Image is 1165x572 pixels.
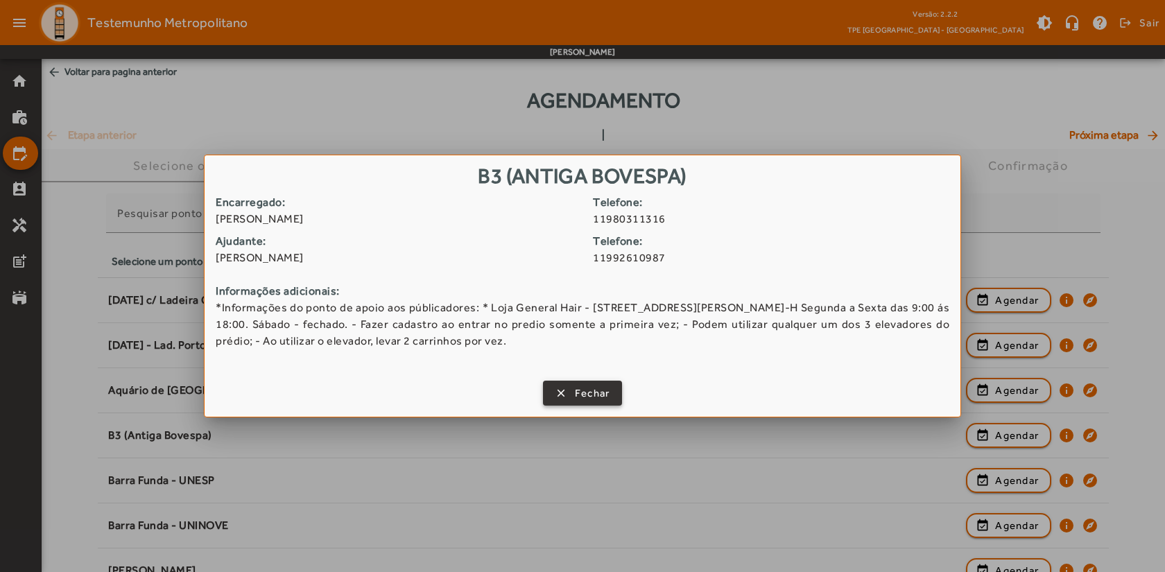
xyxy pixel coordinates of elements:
[205,155,960,193] h1: B3 (Antiga Bovespa)
[216,233,582,250] strong: Ajudante:
[216,211,582,227] span: [PERSON_NAME]
[593,194,960,211] strong: Telefone:
[216,250,582,266] span: [PERSON_NAME]
[575,385,610,401] span: Fechar
[216,283,949,300] strong: Informações adicionais:
[216,194,582,211] strong: Encarregado:
[593,233,960,250] strong: Telefone:
[593,250,960,266] span: 11992610987
[216,300,949,349] span: *Informações do ponto de apoio aos públicadores: * Loja General Hair - [STREET_ADDRESS][PERSON_NA...
[593,211,960,227] span: 11980311316
[543,381,623,406] button: Fechar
